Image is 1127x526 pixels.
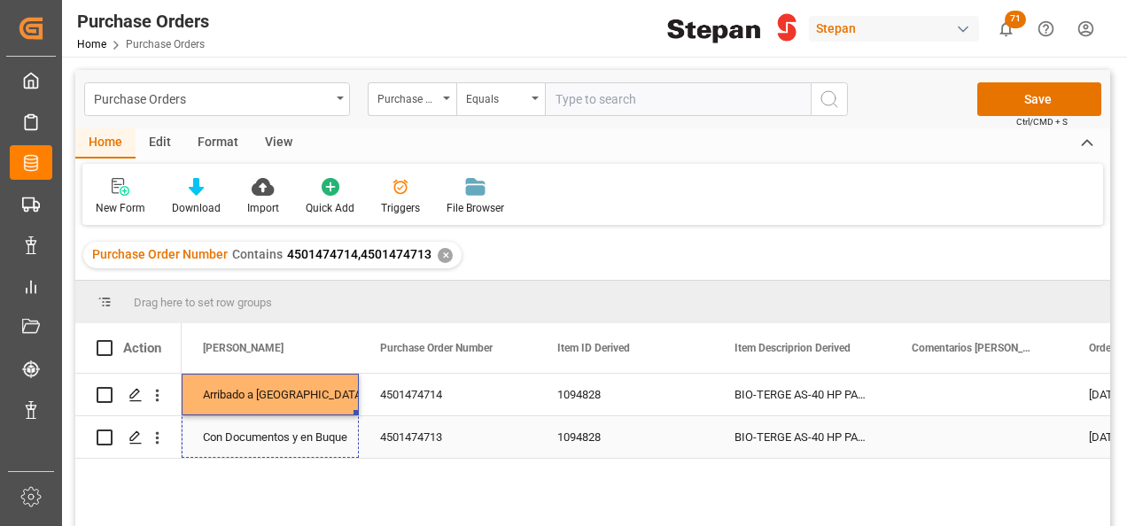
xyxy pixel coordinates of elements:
[536,416,713,458] div: 1094828
[134,296,272,309] span: Drag here to set row groups
[447,200,504,216] div: File Browser
[77,38,106,50] a: Home
[557,342,630,354] span: Item ID Derived
[536,374,713,415] div: 1094828
[380,342,493,354] span: Purchase Order Number
[912,342,1030,354] span: Comentarios [PERSON_NAME]
[734,342,851,354] span: Item Descriprion Derived
[466,87,526,107] div: Equals
[203,375,338,415] div: Arribado a [GEOGRAPHIC_DATA]
[438,248,453,263] div: ✕
[713,416,890,458] div: BIO-TERGE AS-40 HP PA221TO34 1000k
[986,9,1026,49] button: show 71 new notifications
[667,13,797,44] img: Stepan_Company_logo.svg.png_1713531530.png
[1005,11,1026,28] span: 71
[84,82,350,116] button: open menu
[977,82,1101,116] button: Save
[203,342,284,354] span: [PERSON_NAME]
[1026,9,1066,49] button: Help Center
[184,128,252,159] div: Format
[247,200,279,216] div: Import
[96,200,145,216] div: New Form
[252,128,306,159] div: View
[377,87,438,107] div: Purchase Order Number
[75,128,136,159] div: Home
[381,200,420,216] div: Triggers
[713,374,890,415] div: BIO-TERGE AS-40 HP PA221TO34 1000k
[203,417,338,458] div: Con Documentos y en Buque
[136,128,184,159] div: Edit
[287,247,431,261] span: 4501474714,4501474713
[172,200,221,216] div: Download
[75,374,182,416] div: Press SPACE to select this row.
[811,82,848,116] button: search button
[809,16,979,42] div: Stepan
[94,87,330,109] div: Purchase Orders
[809,12,986,45] button: Stepan
[75,416,182,459] div: Press SPACE to select this row.
[359,416,536,458] div: 4501474713
[123,340,161,356] div: Action
[92,247,228,261] span: Purchase Order Number
[359,374,536,415] div: 4501474714
[1016,115,1068,128] span: Ctrl/CMD + S
[232,247,283,261] span: Contains
[77,8,209,35] div: Purchase Orders
[368,82,456,116] button: open menu
[545,82,811,116] input: Type to search
[306,200,354,216] div: Quick Add
[456,82,545,116] button: open menu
